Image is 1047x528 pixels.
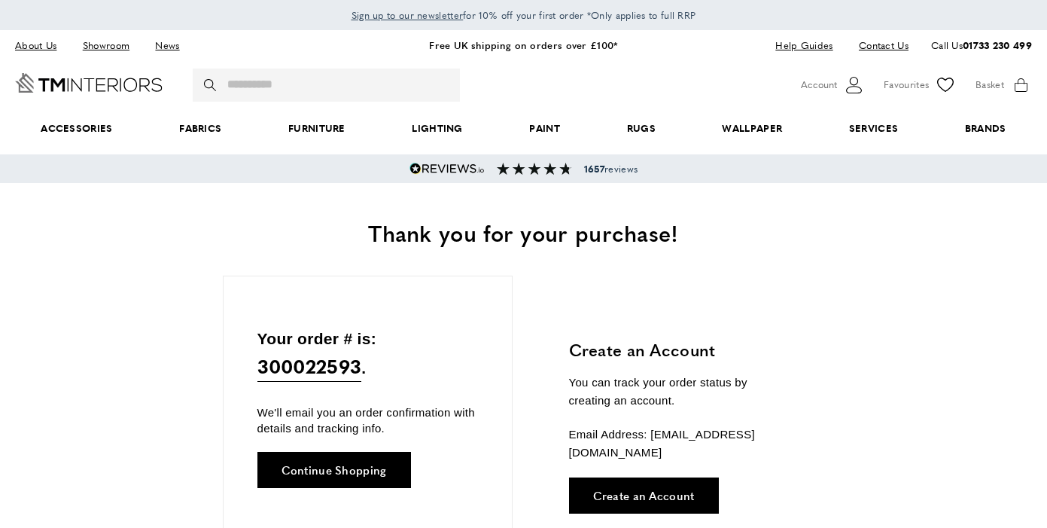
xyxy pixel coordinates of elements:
a: Furniture [255,105,379,151]
a: Brands [932,105,1039,151]
button: Customer Account [801,74,865,96]
span: Accessories [8,105,146,151]
a: Sign up to our newsletter [352,8,464,23]
a: Continue Shopping [257,452,411,488]
button: Search [204,69,219,102]
span: Favourites [884,77,929,93]
a: Wallpaper [689,105,815,151]
a: Fabrics [146,105,255,151]
p: Email Address: [EMAIL_ADDRESS][DOMAIN_NAME] [569,426,791,462]
strong: 1657 [584,162,604,175]
p: You can track your order status by creating an account. [569,374,791,410]
a: Showroom [72,35,141,56]
a: Create an Account [569,478,719,514]
a: About Us [15,35,68,56]
h3: Create an Account [569,338,791,362]
span: Account [801,77,837,93]
a: Paint [496,105,593,151]
a: Favourites [884,74,957,96]
img: Reviews.io 5 stars [409,163,485,175]
a: 01733 230 499 [963,38,1032,52]
span: Continue Shopping [282,464,387,475]
p: Your order # is: . [257,326,478,383]
span: for 10% off your first order *Only applies to full RRP [352,8,696,22]
a: Rugs [593,105,689,151]
a: Go to Home page [15,73,163,93]
span: Sign up to our newsletter [352,8,464,22]
a: Help Guides [764,35,844,56]
span: Thank you for your purchase! [368,216,678,249]
a: Lighting [379,105,496,151]
img: Reviews section [497,163,572,175]
span: Create an Account [593,490,695,501]
a: News [144,35,190,56]
span: 300022593 [257,351,362,382]
a: Free UK shipping on orders over £100* [429,38,617,52]
p: We'll email you an order confirmation with details and tracking info. [257,404,478,436]
span: reviews [584,163,638,175]
p: Call Us [931,38,1032,53]
a: Contact Us [848,35,909,56]
a: Services [816,105,932,151]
